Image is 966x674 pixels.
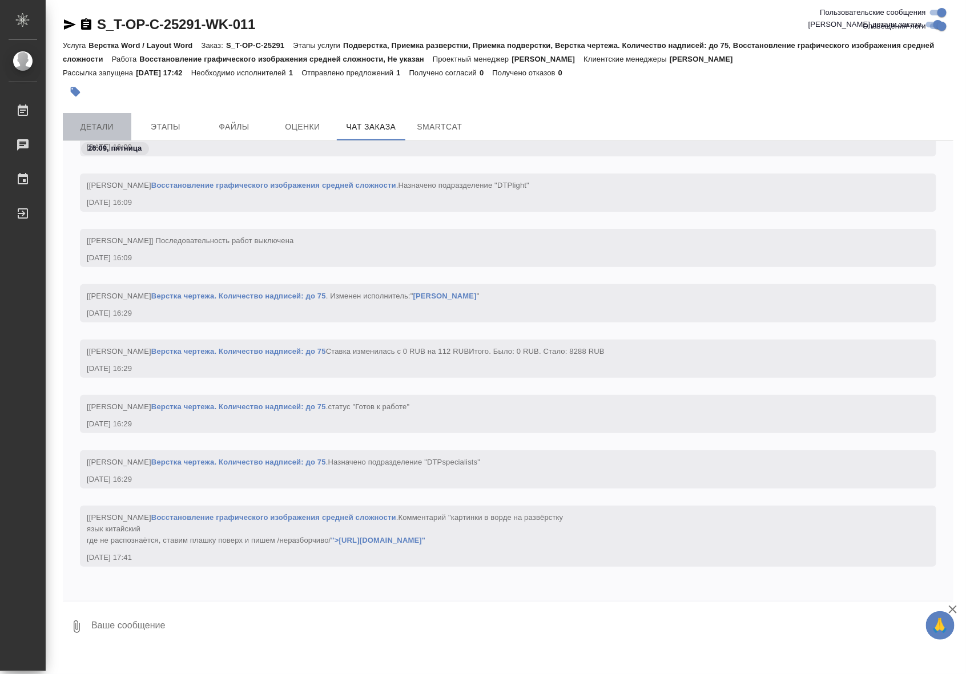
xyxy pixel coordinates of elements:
p: Восстановление графического изображения средней сложности, Не указан [139,55,433,63]
p: [DATE] 17:42 [136,68,191,77]
span: [[PERSON_NAME] . [87,181,529,189]
span: Детали [70,120,124,134]
span: Комментарий "картинки в ворде на развёрстку язык китайский где не распознаётся, ставим плашку пов... [87,513,563,544]
p: Рассылка запущена [63,68,136,77]
div: [DATE] 16:29 [87,418,896,430]
span: Чат заказа [344,120,399,134]
p: Заказ: [202,41,226,50]
a: Восстановление графического изображения средней сложности [151,181,396,189]
span: Оценки [275,120,330,134]
p: 0 [558,68,571,77]
a: ">[URL][DOMAIN_NAME]" [331,536,426,544]
p: [PERSON_NAME] [512,55,583,63]
span: [PERSON_NAME] детали заказа [808,19,922,30]
div: [DATE] 16:09 [87,252,896,264]
p: Клиентские менеджеры [583,55,670,63]
a: [PERSON_NAME] [413,292,477,300]
span: [[PERSON_NAME] Ставка изменилась с 0 RUB на 112 RUB [87,347,605,356]
span: 🙏 [931,614,950,637]
p: 1 [396,68,409,77]
span: [[PERSON_NAME] . [87,513,563,544]
a: Верстка чертежа. Количество надписей: до 75 [151,292,326,300]
span: [[PERSON_NAME] . [87,458,480,466]
span: Назначено подразделение "DTPspecialists" [328,458,481,466]
div: [DATE] 16:29 [87,363,896,374]
a: Верстка чертежа. Количество надписей: до 75 [151,458,326,466]
span: Этапы [138,120,193,134]
p: Этапы услуги [293,41,343,50]
span: Оповещения-логи [863,21,926,32]
p: Проектный менеджер [433,55,512,63]
p: Услуга [63,41,88,50]
button: Скопировать ссылку для ЯМессенджера [63,18,77,31]
p: Получено отказов [493,68,558,77]
div: [DATE] 16:09 [87,197,896,208]
button: Скопировать ссылку [79,18,93,31]
span: SmartCat [412,120,467,134]
div: [DATE] 17:41 [87,552,896,563]
span: Назначено подразделение "DTPlight" [399,181,530,189]
p: 0 [480,68,492,77]
span: Пользовательские сообщения [820,7,926,18]
p: Отправлено предложений [301,68,396,77]
button: Добавить тэг [63,79,88,104]
p: [PERSON_NAME] [670,55,742,63]
span: статус "Готов к работе" [328,402,410,411]
p: Подверстка, Приемка разверстки, Приемка подверстки, Верстка чертежа. Количество надписей: до 75, ... [63,41,935,63]
p: Работа [112,55,140,63]
div: [DATE] 16:29 [87,474,896,485]
p: Необходимо исполнителей [191,68,289,77]
button: 🙏 [926,611,955,640]
a: S_T-OP-C-25291-WK-011 [97,17,255,32]
p: 26.09, пятница [88,143,142,154]
div: [DATE] 16:29 [87,308,896,319]
p: Получено согласий [409,68,480,77]
span: Файлы [207,120,261,134]
span: " " [410,292,480,300]
a: Верстка чертежа. Количество надписей: до 75 [151,402,326,411]
a: Восстановление графического изображения средней сложности [151,513,396,522]
span: [[PERSON_NAME] . [87,402,409,411]
p: 1 [289,68,301,77]
span: [[PERSON_NAME] . Изменен исполнитель: [87,292,480,300]
p: S_T-OP-C-25291 [226,41,293,50]
a: Верстка чертежа. Количество надписей: до 75 [151,347,326,356]
p: Верстка Word / Layout Word [88,41,201,50]
span: Итого. Было: 0 RUB. Стало: 8288 RUB [469,347,604,356]
span: [[PERSON_NAME]] Последовательность работ выключена [87,236,294,245]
